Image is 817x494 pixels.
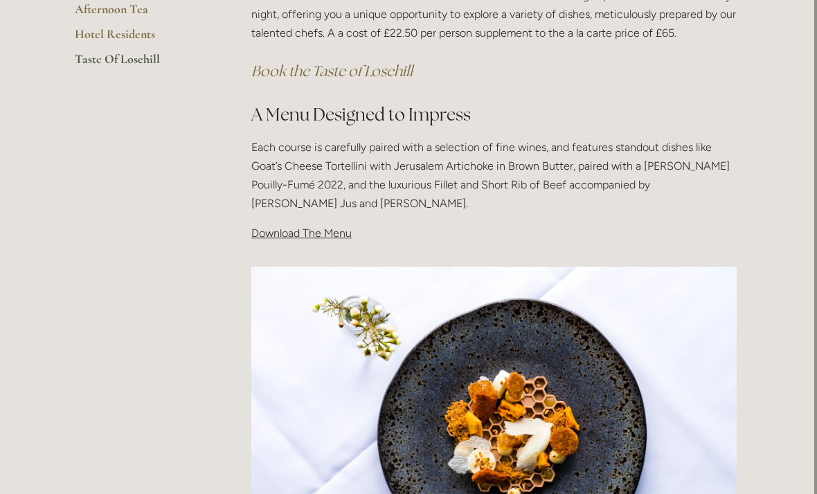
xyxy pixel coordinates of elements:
h2: A Menu Designed to Impress [251,103,737,127]
a: Hotel Residents [75,26,207,51]
a: Book the Taste of Losehill [251,62,413,80]
a: Afternoon Tea [75,1,207,26]
p: Each course is carefully paired with a selection of fine wines, and features standout dishes like... [251,138,737,213]
a: Taste Of Losehill [75,51,207,76]
span: Download The Menu [251,227,352,240]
